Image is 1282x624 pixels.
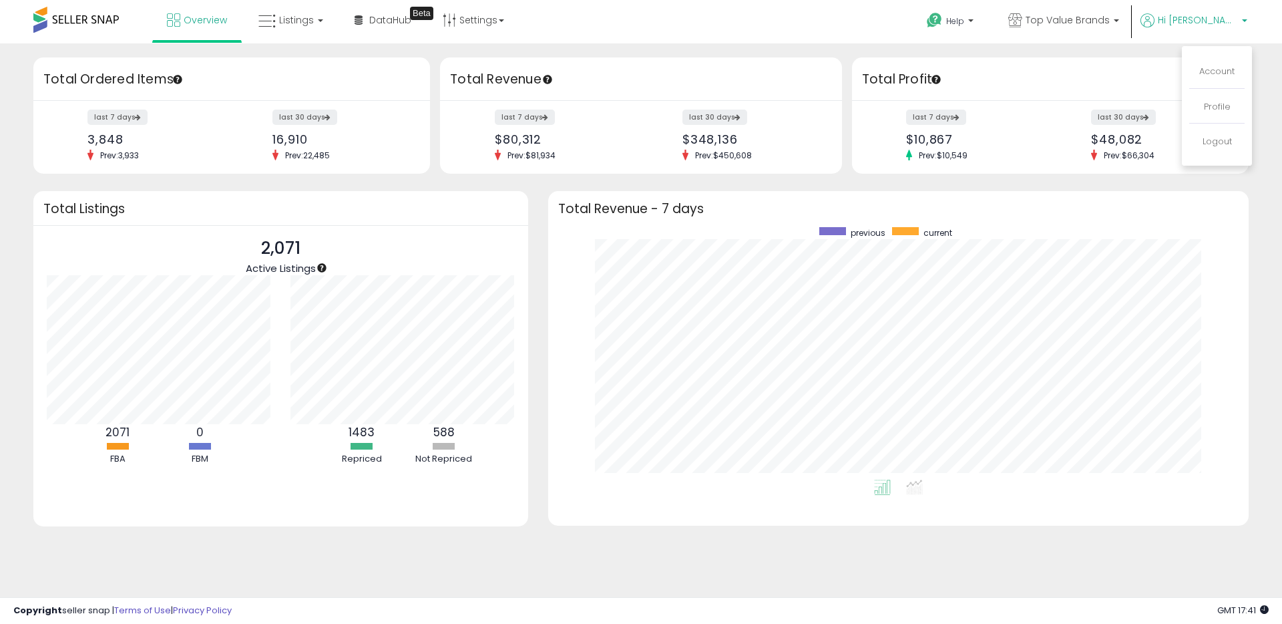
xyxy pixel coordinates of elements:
span: Prev: $10,549 [912,150,974,161]
span: Prev: 3,933 [93,150,146,161]
div: Not Repriced [404,453,484,466]
div: 16,910 [272,132,407,146]
span: Prev: $450,608 [688,150,759,161]
span: Hi [PERSON_NAME] [1158,13,1238,27]
h3: Total Listings [43,204,518,214]
span: DataHub [369,13,411,27]
div: $48,082 [1091,132,1225,146]
label: last 30 days [1091,110,1156,125]
b: 2071 [105,424,130,440]
a: Profile [1204,100,1231,113]
h3: Total Profit [862,70,1239,89]
div: FBA [77,453,158,466]
div: $80,312 [495,132,631,146]
span: current [923,227,952,239]
div: Repriced [322,453,402,466]
span: Overview [184,13,227,27]
b: 588 [433,424,455,440]
span: Prev: $81,934 [501,150,562,161]
span: Prev: $66,304 [1097,150,1161,161]
div: Tooltip anchor [172,73,184,86]
label: last 30 days [272,110,337,125]
div: $10,867 [906,132,1040,146]
div: Tooltip anchor [930,73,942,86]
h3: Total Revenue - 7 days [558,204,1239,214]
span: previous [851,227,885,239]
h3: Total Ordered Items [43,70,420,89]
div: 3,848 [87,132,222,146]
p: 2,071 [246,236,316,261]
span: Listings [279,13,314,27]
label: last 30 days [682,110,747,125]
a: Hi [PERSON_NAME] [1140,13,1247,43]
span: Top Value Brands [1026,13,1110,27]
div: FBM [160,453,240,466]
label: last 7 days [87,110,148,125]
i: Get Help [926,12,943,29]
span: Help [946,15,964,27]
div: Tooltip anchor [542,73,554,86]
a: Logout [1203,135,1232,148]
label: last 7 days [906,110,966,125]
span: Active Listings [246,261,316,275]
h3: Total Revenue [450,70,832,89]
a: Account [1199,65,1235,77]
div: Tooltip anchor [410,7,433,20]
label: last 7 days [495,110,555,125]
b: 1483 [349,424,375,440]
span: Prev: 22,485 [278,150,337,161]
b: 0 [196,424,204,440]
a: Help [916,2,987,43]
div: Tooltip anchor [316,262,328,274]
div: $348,136 [682,132,819,146]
